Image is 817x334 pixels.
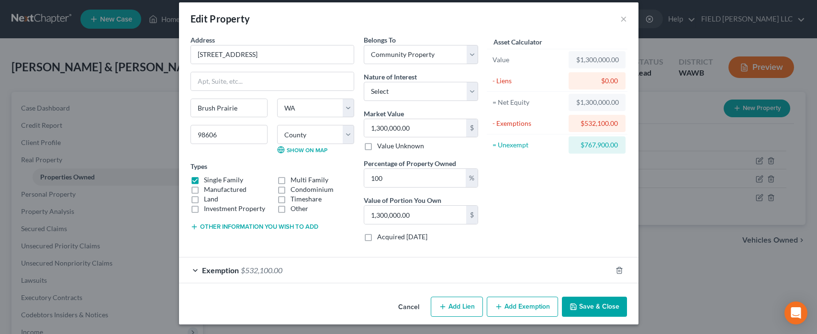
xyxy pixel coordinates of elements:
input: Enter address... [191,45,354,64]
input: 0.00 [364,206,466,224]
label: Single Family [204,175,243,185]
div: $532,100.00 [576,119,618,128]
button: × [620,13,627,24]
label: Market Value [364,109,404,119]
label: Types [190,161,207,171]
label: Timeshare [291,194,322,204]
label: Asset Calculator [493,37,542,47]
div: $0.00 [576,76,618,86]
button: Other information you wish to add [190,223,318,231]
div: = Net Equity [492,98,565,107]
div: $767,900.00 [576,140,618,150]
input: 0.00 [364,169,466,187]
label: Multi Family [291,175,328,185]
a: Show on Map [277,146,327,154]
div: % [466,169,478,187]
span: Belongs To [364,36,396,44]
button: Cancel [391,298,427,317]
input: 0.00 [364,119,466,137]
input: Enter zip... [190,125,268,144]
button: Add Exemption [487,297,558,317]
label: Land [204,194,218,204]
div: - Exemptions [492,119,565,128]
div: = Unexempt [492,140,565,150]
button: Save & Close [562,297,627,317]
label: Value Unknown [377,141,424,151]
label: Percentage of Property Owned [364,158,456,168]
div: Open Intercom Messenger [784,301,807,324]
span: Exemption [202,266,239,275]
div: Edit Property [190,12,250,25]
div: $1,300,000.00 [576,55,618,65]
label: Value of Portion You Own [364,195,441,205]
label: Investment Property [204,204,265,213]
input: Enter city... [191,99,267,117]
span: $532,100.00 [241,266,282,275]
label: Condominium [291,185,334,194]
div: $ [466,119,478,137]
div: $ [466,206,478,224]
label: Nature of Interest [364,72,417,82]
button: Add Lien [431,297,483,317]
div: $1,300,000.00 [576,98,618,107]
label: Acquired [DATE] [377,232,427,242]
label: Other [291,204,308,213]
input: Apt, Suite, etc... [191,72,354,90]
div: - Liens [492,76,565,86]
span: Address [190,36,215,44]
div: Value [492,55,565,65]
label: Manufactured [204,185,246,194]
